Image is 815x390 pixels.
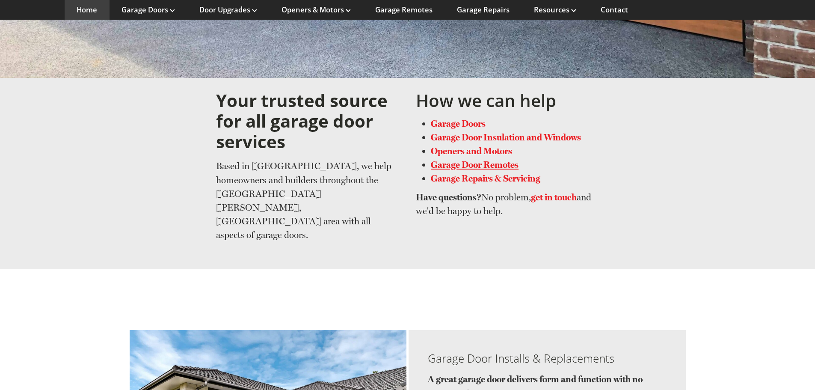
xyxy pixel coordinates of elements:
[601,5,628,15] a: Contact
[431,146,512,156] a: Openers and Motors
[431,159,519,170] a: Garage Door Remotes
[428,352,667,365] h3: Garage Door Installs & Replacements
[534,5,576,15] a: Resources
[216,159,399,241] p: Based in [GEOGRAPHIC_DATA], we help homeowners and builders throughout the [GEOGRAPHIC_DATA][PERS...
[375,5,433,15] a: Garage Remotes
[416,90,599,118] h2: How we can help
[282,5,351,15] a: Openers & Motors
[531,192,577,202] a: get in touch
[77,5,97,15] a: Home
[431,132,581,143] a: Garage Door Insulation and Windows
[216,89,388,154] strong: Your trusted source for all garage door services
[416,191,599,218] p: No problem, and we'd be happy to help.
[416,192,481,202] strong: Have questions?
[431,173,540,184] a: Garage Repairs & Servicing
[457,5,510,15] a: Garage Repairs
[122,5,175,15] a: Garage Doors
[199,5,257,15] a: Door Upgrades
[431,118,486,129] a: Garage Doors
